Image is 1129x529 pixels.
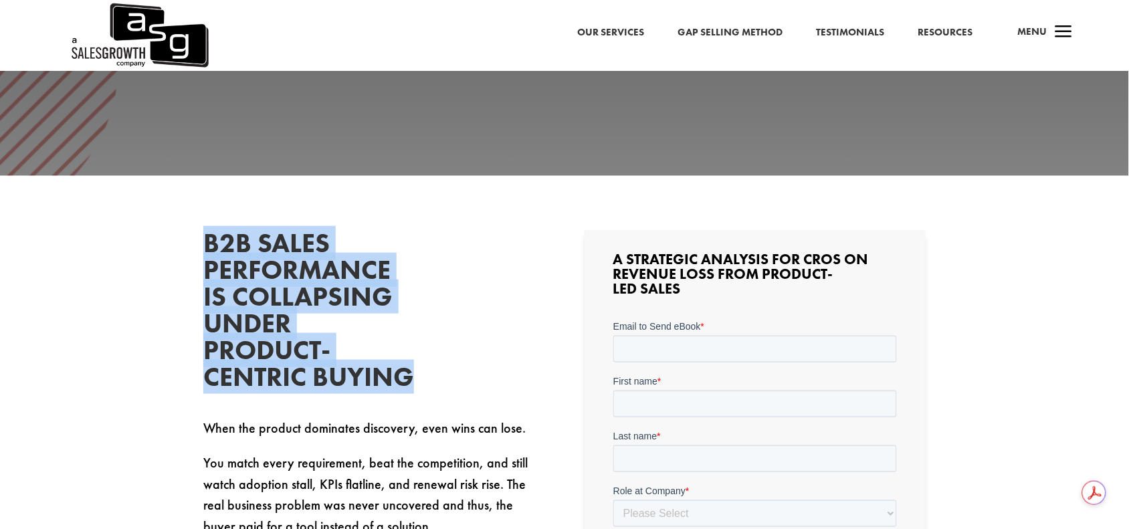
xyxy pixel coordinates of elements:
a: Gap Selling Method [678,24,783,41]
h3: A Strategic Analysis for CROs on Revenue Loss from Product-Led Sales [613,252,897,303]
h2: B2B Sales Performance Is Collapsing Under Product-Centric Buying [203,230,404,397]
a: Our Services [577,24,644,41]
p: When the product dominates discovery, even wins can lose. [203,417,544,452]
a: Testimonials [816,24,884,41]
a: Resources [918,24,972,41]
span: Menu [1017,25,1047,38]
span: a [1050,19,1077,46]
